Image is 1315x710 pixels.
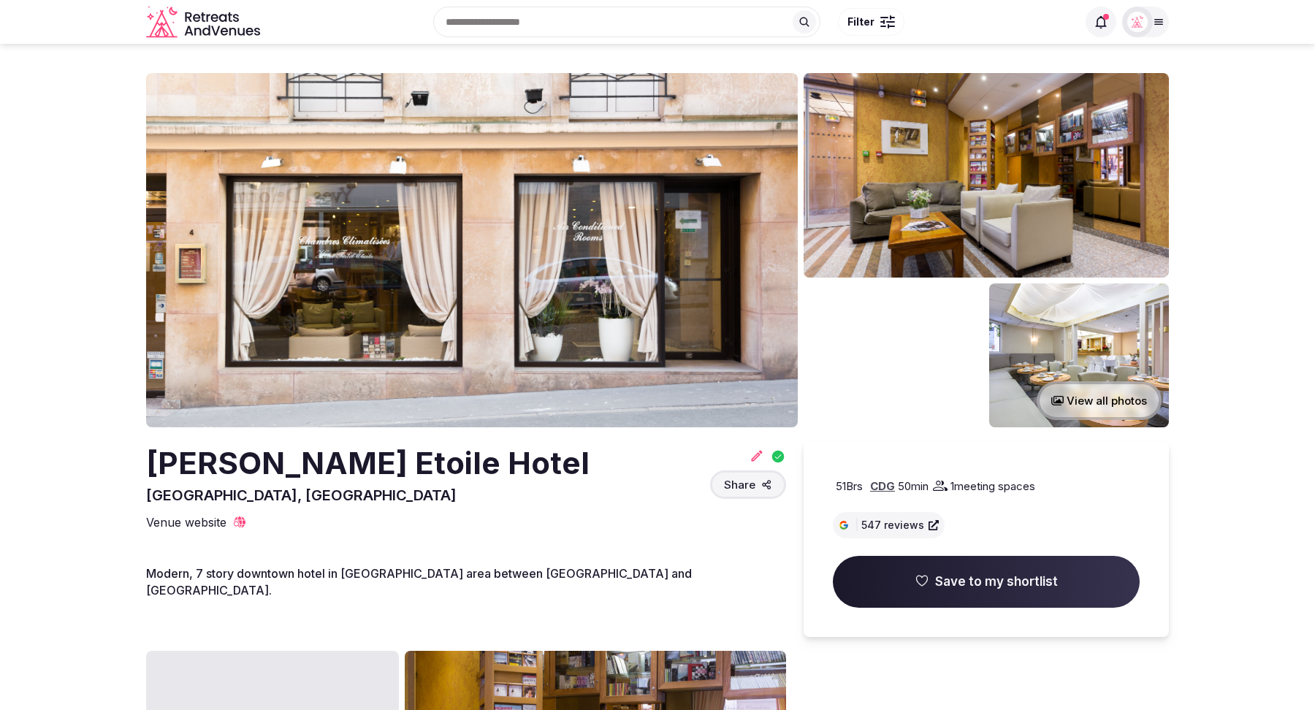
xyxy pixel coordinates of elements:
a: CDG [870,479,895,493]
button: Share [710,470,786,499]
span: Save to my shortlist [935,573,1058,591]
img: Venue gallery photo [989,283,1169,427]
img: Matt Grant Oakes [1127,12,1148,32]
a: Visit the homepage [146,6,263,39]
span: | [855,518,858,532]
a: |547 reviews [839,518,939,532]
span: 547 reviews [861,518,924,532]
span: 1 meeting spaces [950,478,1035,494]
img: Venue gallery photo [804,73,1169,278]
span: Modern, 7 story downtown hotel in [GEOGRAPHIC_DATA] area between [GEOGRAPHIC_DATA] and [GEOGRAPHI... [146,566,692,597]
button: Filter [838,8,904,36]
img: Venue cover photo [146,73,798,427]
span: 50 min [898,478,929,494]
img: Venue gallery photo [804,283,983,427]
button: View all photos [1037,381,1162,420]
a: Venue website [146,514,247,530]
span: Venue website [146,514,226,530]
span: [GEOGRAPHIC_DATA], [GEOGRAPHIC_DATA] [146,486,457,504]
span: Share [724,477,755,492]
h2: [PERSON_NAME] Etoile Hotel [146,442,590,485]
span: Filter [847,15,874,29]
span: 51 Brs [836,478,863,494]
svg: Retreats and Venues company logo [146,6,263,39]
